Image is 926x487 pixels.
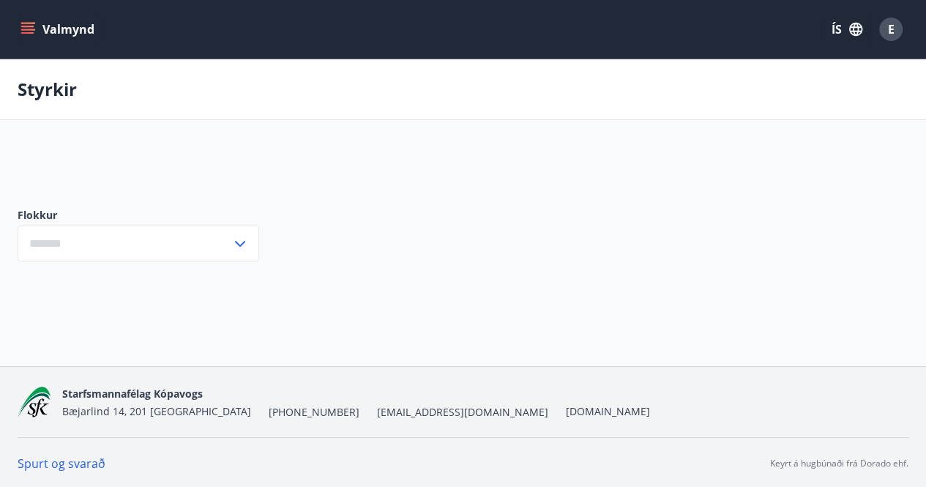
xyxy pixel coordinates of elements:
label: Flokkur [18,208,259,223]
button: menu [18,16,100,42]
span: Bæjarlind 14, 201 [GEOGRAPHIC_DATA] [62,404,251,418]
span: E [888,21,895,37]
p: Keyrt á hugbúnaði frá Dorado ehf. [770,457,908,470]
span: [EMAIL_ADDRESS][DOMAIN_NAME] [377,405,548,420]
span: Starfsmannafélag Kópavogs [62,387,203,401]
p: Styrkir [18,77,77,102]
img: x5MjQkxwhnYn6YREZUTEa9Q4KsBUeQdWGts9Dj4O.png [18,387,51,418]
a: [DOMAIN_NAME] [566,404,650,418]
span: [PHONE_NUMBER] [269,405,359,420]
button: ÍS [824,16,870,42]
button: E [873,12,908,47]
a: Spurt og svarað [18,456,105,472]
